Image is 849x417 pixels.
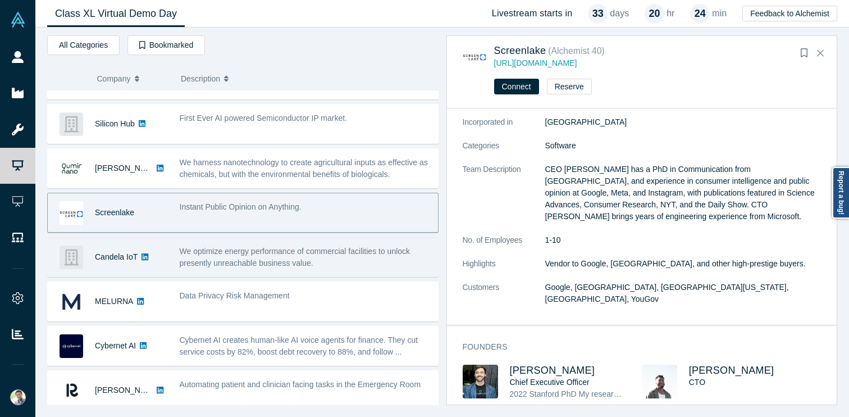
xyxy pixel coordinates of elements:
h3: Founders [463,341,806,353]
button: Company [97,67,170,90]
span: Description [181,67,220,90]
a: [PERSON_NAME] [510,365,595,376]
dt: Incorporated in [463,116,545,140]
img: Ravi Belani's Account [10,389,26,405]
img: Silicon Hub's Logo [60,112,83,136]
button: Reserve [547,79,592,94]
a: Screenlake [95,208,134,217]
a: [PERSON_NAME] [95,386,159,395]
a: [PERSON_NAME] [689,365,774,376]
a: MELURNA [95,297,133,306]
button: All Categories [47,35,120,55]
dt: Categories [463,140,545,164]
a: Silicon Hub [95,119,135,128]
dt: Team Description [463,164,545,234]
a: Сybernet AI [95,341,136,350]
span: Automating patient and clinician facing tasks in the Emergency Room [180,380,421,389]
dd: Google, [GEOGRAPHIC_DATA], [GEOGRAPHIC_DATA][US_STATE], [GEOGRAPHIC_DATA], YouGov [545,282,821,305]
span: Instant Public Opinion on Anything. [180,202,302,211]
span: First Ever AI powered Semiconductor IP market. [180,114,348,123]
p: Vendor to Google, [GEOGRAPHIC_DATA], and other high-prestige buyers. [545,258,821,270]
button: Bookmark [796,46,812,61]
p: min [712,7,727,20]
img: Daniel Muise's Profile Image [463,365,498,398]
dd: 1-10 [545,234,821,246]
button: Close [812,44,829,62]
p: CEO [PERSON_NAME] has a PhD in Communication from [GEOGRAPHIC_DATA], and experience in consumer i... [545,164,821,223]
small: ( Alchemist 40 ) [548,46,605,56]
a: [URL][DOMAIN_NAME] [494,58,577,67]
h4: Livestream starts in [492,8,573,19]
img: Alchemist Vault Logo [10,12,26,28]
a: Report a bug! [832,167,849,219]
div: 20 [645,4,664,24]
span: Software [545,141,576,150]
span: CTO [689,378,705,387]
p: days [610,7,629,20]
img: Screenlake's Logo [463,44,486,68]
dt: Customers [463,282,545,317]
dt: No. of Employees [463,234,545,258]
button: Feedback to Alchemist [742,6,837,21]
img: MELURNA's Logo [60,290,83,314]
a: [PERSON_NAME] [95,164,159,173]
img: Candela IoT's Logo [60,246,83,269]
div: 33 [588,4,608,24]
img: Qumir Nano's Logo [60,157,83,180]
span: Data Privacy Risk Management [180,291,290,300]
span: We optimize energy performance of commercial facilities to unlock presently unreachable business ... [180,247,410,268]
button: Description [181,67,431,90]
span: Chief Executive Officer [510,378,590,387]
a: Class XL Virtual Demo Day [47,1,185,27]
button: Connect [494,79,539,94]
dt: Highlights [463,258,545,282]
img: Screenlake's Logo [60,201,83,225]
img: Renna's Logo [60,379,83,402]
img: Сybernet AI's Logo [60,334,83,358]
p: hr [667,7,674,20]
div: 24 [690,4,710,24]
a: Candela IoT [95,252,138,261]
span: We harness nanotechnology to create agricultural inputs as effective as chemicals, but with the e... [180,158,428,179]
span: Cybernet AI creates human-like AI voice agents for finance. They cut service costs by 82%, boost ... [180,336,418,356]
span: Company [97,67,131,90]
a: Screenlake [494,45,546,56]
dd: [GEOGRAPHIC_DATA] [545,116,821,128]
img: Justin Cornelius's Profile Image [642,365,677,398]
button: Bookmarked [127,35,205,55]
